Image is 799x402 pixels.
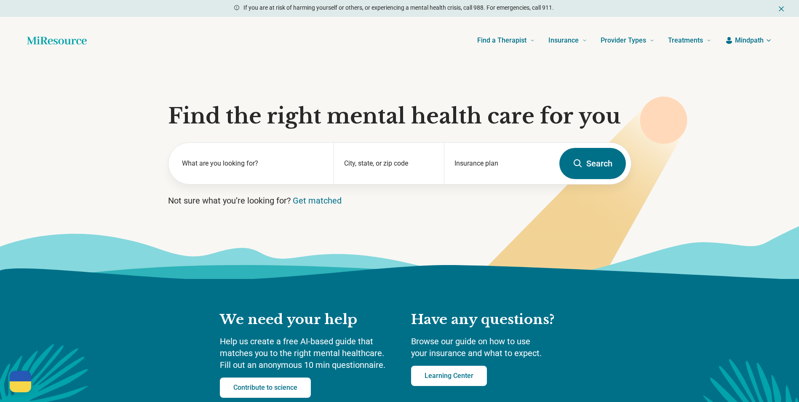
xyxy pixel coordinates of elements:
span: Provider Types [601,35,646,46]
h2: We need your help [220,311,394,329]
label: What are you looking for? [182,158,324,169]
button: Search [559,148,626,179]
a: Treatments [668,24,711,57]
a: Learning Center [411,366,487,386]
a: Find a Therapist [477,24,535,57]
p: If you are at risk of harming yourself or others, or experiencing a mental health crisis, call 98... [243,3,554,12]
a: Insurance [548,24,587,57]
a: Home page [27,32,87,49]
a: Get matched [293,196,342,206]
a: Provider Types [601,24,655,57]
span: Find a Therapist [477,35,526,46]
h1: Find the right mental health care for you [168,104,631,129]
button: Mindpath [725,35,772,46]
p: Help us create a free AI-based guide that matches you to the right mental healthcare. Fill out an... [220,335,394,371]
p: Not sure what you’re looking for? [168,195,631,206]
p: Browse our guide on how to use your insurance and what to expect. [411,335,580,359]
span: Insurance [548,35,579,46]
a: Contribute to science [220,378,311,398]
span: Treatments [668,35,703,46]
h2: Have any questions? [411,311,580,329]
span: Mindpath [735,35,764,46]
button: Dismiss [777,3,786,13]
